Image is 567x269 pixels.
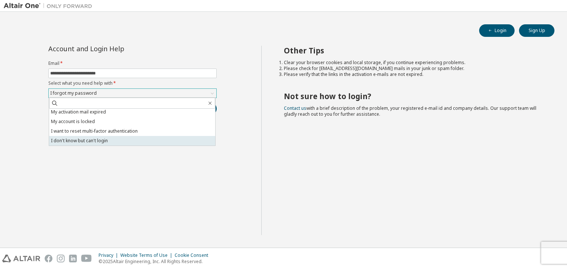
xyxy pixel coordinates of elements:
[284,60,542,66] li: Clear your browser cookies and local storage, if you continue experiencing problems.
[479,24,515,37] button: Login
[48,46,183,52] div: Account and Login Help
[284,105,306,111] a: Contact us
[48,60,217,66] label: Email
[2,255,40,262] img: altair_logo.svg
[175,252,213,258] div: Cookie Consent
[49,89,216,98] div: I forgot my password
[99,258,213,265] p: © 2025 Altair Engineering, Inc. All Rights Reserved.
[4,2,96,10] img: Altair One
[45,255,52,262] img: facebook.svg
[49,107,215,117] li: My activation mail expired
[120,252,175,258] div: Website Terms of Use
[284,105,536,117] span: with a brief description of the problem, your registered e-mail id and company details. Our suppo...
[284,46,542,55] h2: Other Tips
[99,252,120,258] div: Privacy
[49,89,98,97] div: I forgot my password
[284,91,542,101] h2: Not sure how to login?
[284,66,542,71] li: Please check for [EMAIL_ADDRESS][DOMAIN_NAME] mails in your junk or spam folder.
[284,71,542,77] li: Please verify that the links in the activation e-mails are not expired.
[57,255,65,262] img: instagram.svg
[48,80,217,86] label: Select what you need help with
[69,255,77,262] img: linkedin.svg
[81,255,92,262] img: youtube.svg
[519,24,554,37] button: Sign Up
